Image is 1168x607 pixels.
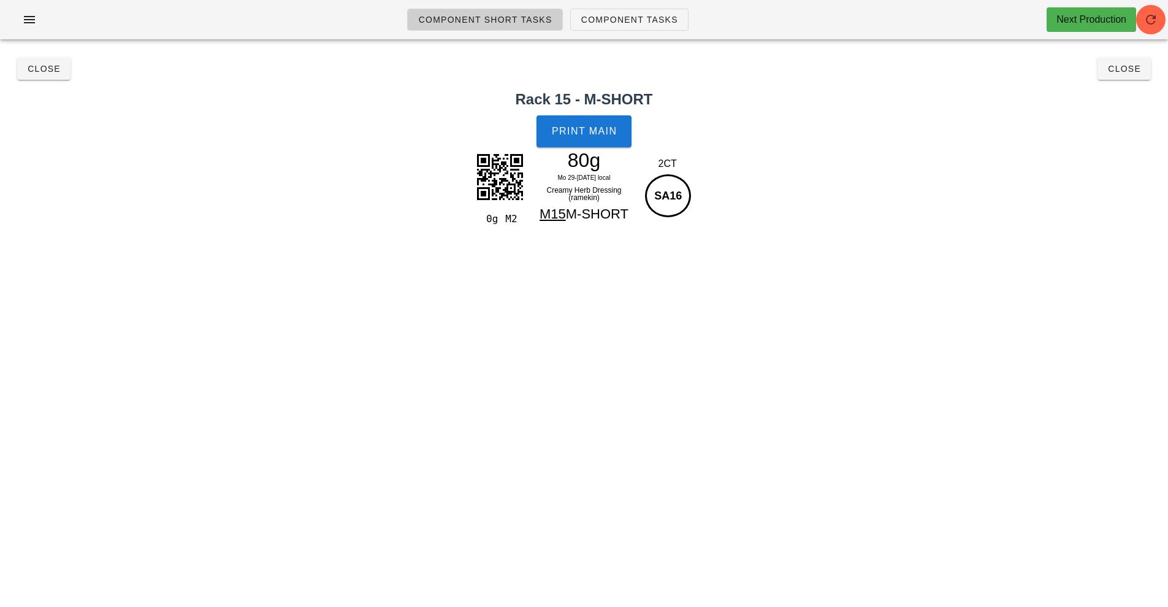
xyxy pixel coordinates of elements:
[645,174,691,217] div: SA16
[1056,12,1126,27] div: Next Production
[642,157,693,171] div: 2CT
[540,206,566,222] span: M15
[469,146,530,207] img: ItctbgRDSsRlTYChCxqbKU0SBACEqLbQJkIVik6kChKi00CZAFopNpgoQotJCmwBZKDaZKkCISgttAmSh2GSqACEqLbQJkIVi...
[17,58,71,80] button: Close
[581,15,678,25] span: Component Tasks
[536,115,631,147] button: Print Main
[7,88,1161,110] h2: Rack 15 - M-SHORT
[27,64,61,74] span: Close
[531,184,638,204] div: Creamy Herb Dressing (ramekin)
[418,15,552,25] span: Component Short Tasks
[407,9,562,31] a: Component Short Tasks
[551,126,617,137] span: Print Main
[1097,58,1151,80] button: Close
[500,211,525,227] div: M2
[475,211,500,227] div: 0g
[570,9,689,31] a: Component Tasks
[531,151,638,169] div: 80g
[566,206,628,222] span: M-SHORT
[558,174,611,181] span: Mo 29-[DATE] local
[1107,64,1141,74] span: Close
